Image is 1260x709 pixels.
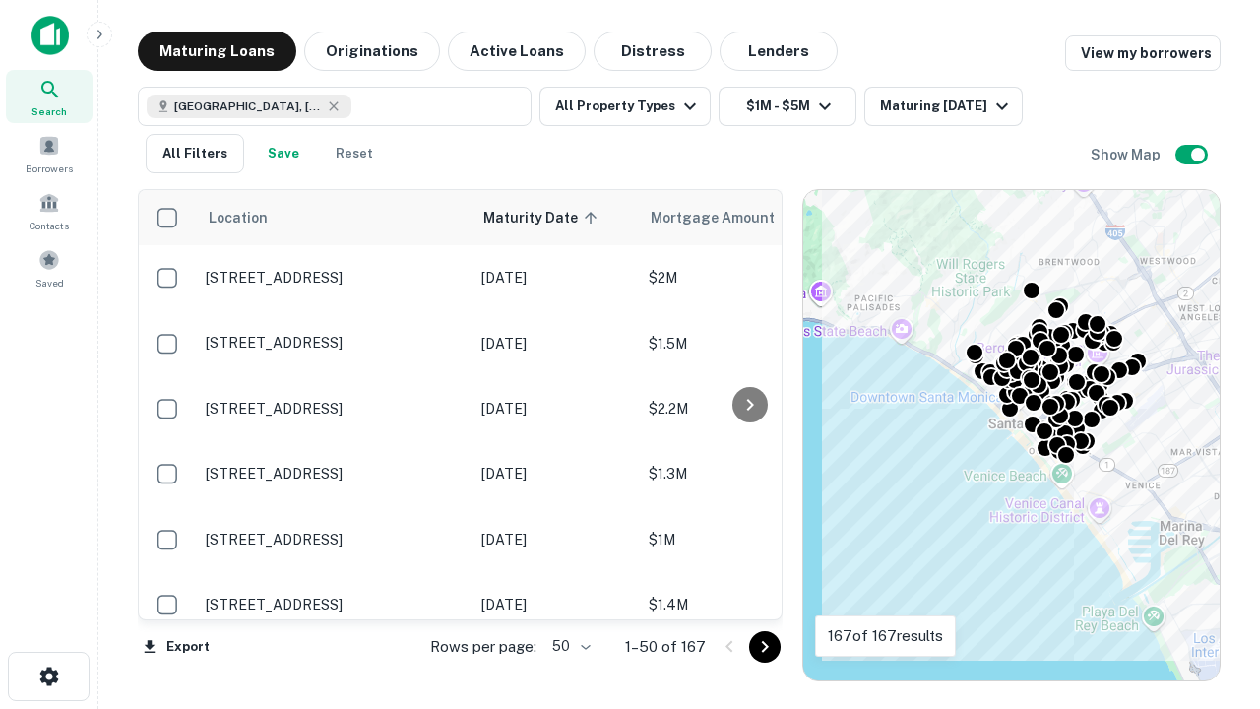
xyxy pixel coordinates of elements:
button: Reset [323,134,386,173]
span: Contacts [30,218,69,233]
p: [STREET_ADDRESS] [206,400,462,418]
p: 1–50 of 167 [625,635,706,659]
p: [STREET_ADDRESS] [206,334,462,352]
p: [DATE] [481,267,629,289]
p: $1.3M [649,463,846,484]
p: $2.2M [649,398,846,419]
p: $1.4M [649,594,846,615]
p: $1.5M [649,333,846,354]
div: 50 [544,632,594,661]
button: Maturing [DATE] [864,87,1023,126]
p: [DATE] [481,529,629,550]
div: 0 0 [803,190,1220,680]
button: All Property Types [539,87,711,126]
p: [STREET_ADDRESS] [206,465,462,483]
a: View my borrowers [1065,35,1221,71]
p: [STREET_ADDRESS] [206,596,462,613]
a: Search [6,70,93,123]
button: Lenders [720,32,838,71]
div: Maturing [DATE] [880,95,1014,118]
p: [DATE] [481,333,629,354]
button: Export [138,632,215,662]
iframe: Chat Widget [1162,551,1260,646]
button: [GEOGRAPHIC_DATA], [GEOGRAPHIC_DATA], [GEOGRAPHIC_DATA] [138,87,532,126]
span: Location [208,206,268,229]
img: capitalize-icon.png [31,16,69,55]
a: Contacts [6,184,93,237]
p: [DATE] [481,398,629,419]
th: Location [196,190,472,245]
button: Active Loans [448,32,586,71]
span: Saved [35,275,64,290]
button: Save your search to get updates of matches that match your search criteria. [252,134,315,173]
button: Maturing Loans [138,32,296,71]
p: [DATE] [481,594,629,615]
button: Go to next page [749,631,781,663]
button: $1M - $5M [719,87,856,126]
th: Mortgage Amount [639,190,855,245]
span: Mortgage Amount [651,206,800,229]
p: [DATE] [481,463,629,484]
p: [STREET_ADDRESS] [206,269,462,287]
button: All Filters [146,134,244,173]
p: [STREET_ADDRESS] [206,531,462,548]
th: Maturity Date [472,190,639,245]
span: Maturity Date [483,206,603,229]
a: Borrowers [6,127,93,180]
p: $1M [649,529,846,550]
h6: Show Map [1091,144,1164,165]
p: Rows per page: [430,635,536,659]
p: $2M [649,267,846,289]
button: Distress [594,32,712,71]
span: [GEOGRAPHIC_DATA], [GEOGRAPHIC_DATA], [GEOGRAPHIC_DATA] [174,97,322,115]
span: Search [31,103,67,119]
p: 167 of 167 results [828,624,943,648]
button: Originations [304,32,440,71]
span: Borrowers [26,161,73,176]
a: Saved [6,241,93,294]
